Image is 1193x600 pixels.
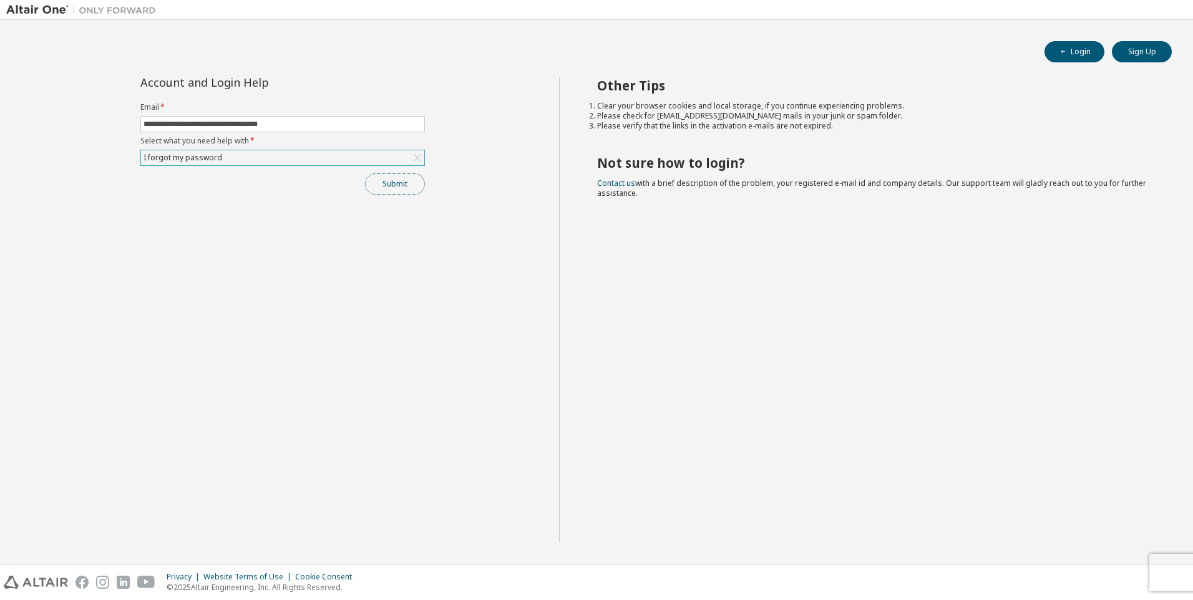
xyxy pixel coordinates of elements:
[597,121,1150,131] li: Please verify that the links in the activation e-mails are not expired.
[1044,41,1104,62] button: Login
[597,77,1150,94] h2: Other Tips
[140,102,425,112] label: Email
[167,572,203,582] div: Privacy
[96,576,109,589] img: instagram.svg
[4,576,68,589] img: altair_logo.svg
[6,4,162,16] img: Altair One
[365,173,425,195] button: Submit
[137,576,155,589] img: youtube.svg
[597,178,1146,198] span: with a brief description of the problem, your registered e-mail id and company details. Our suppo...
[140,136,425,146] label: Select what you need help with
[141,150,424,165] div: I forgot my password
[597,111,1150,121] li: Please check for [EMAIL_ADDRESS][DOMAIN_NAME] mails in your junk or spam folder.
[597,101,1150,111] li: Clear your browser cookies and local storage, if you continue experiencing problems.
[1112,41,1172,62] button: Sign Up
[75,576,89,589] img: facebook.svg
[203,572,295,582] div: Website Terms of Use
[142,151,224,165] div: I forgot my password
[597,155,1150,171] h2: Not sure how to login?
[597,178,635,188] a: Contact us
[117,576,130,589] img: linkedin.svg
[140,77,368,87] div: Account and Login Help
[167,582,359,593] p: © 2025 Altair Engineering, Inc. All Rights Reserved.
[295,572,359,582] div: Cookie Consent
